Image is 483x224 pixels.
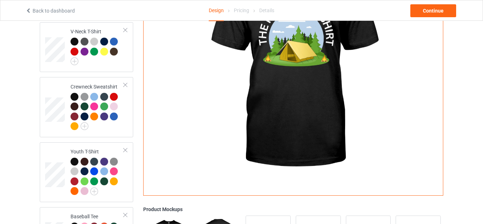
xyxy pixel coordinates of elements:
div: Product Mockups [143,206,443,213]
div: Crewneck Sweatshirt [40,77,133,137]
a: Back to dashboard [25,8,75,14]
div: Continue [410,4,456,17]
img: svg+xml;base64,PD94bWwgdmVyc2lvbj0iMS4wIiBlbmNvZGluZz0iVVRGLTgiPz4KPHN2ZyB3aWR0aD0iMjJweCIgaGVpZ2... [81,122,88,130]
img: svg+xml;base64,PD94bWwgdmVyc2lvbj0iMS4wIiBlbmNvZGluZz0iVVRGLTgiPz4KPHN2ZyB3aWR0aD0iMjJweCIgaGVpZ2... [71,57,78,65]
div: V-Neck T-Shirt [40,22,133,72]
img: heather_texture.png [110,158,118,166]
div: Design [209,0,224,21]
div: Pricing [234,0,249,20]
div: Youth T-Shirt [71,148,124,195]
div: V-Neck T-Shirt [71,28,124,63]
div: Details [259,0,274,20]
img: svg+xml;base64,PD94bWwgdmVyc2lvbj0iMS4wIiBlbmNvZGluZz0iVVRGLTgiPz4KPHN2ZyB3aWR0aD0iMjJweCIgaGVpZ2... [90,187,98,195]
div: Crewneck Sweatshirt [71,83,124,130]
div: Youth T-Shirt [40,142,133,202]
